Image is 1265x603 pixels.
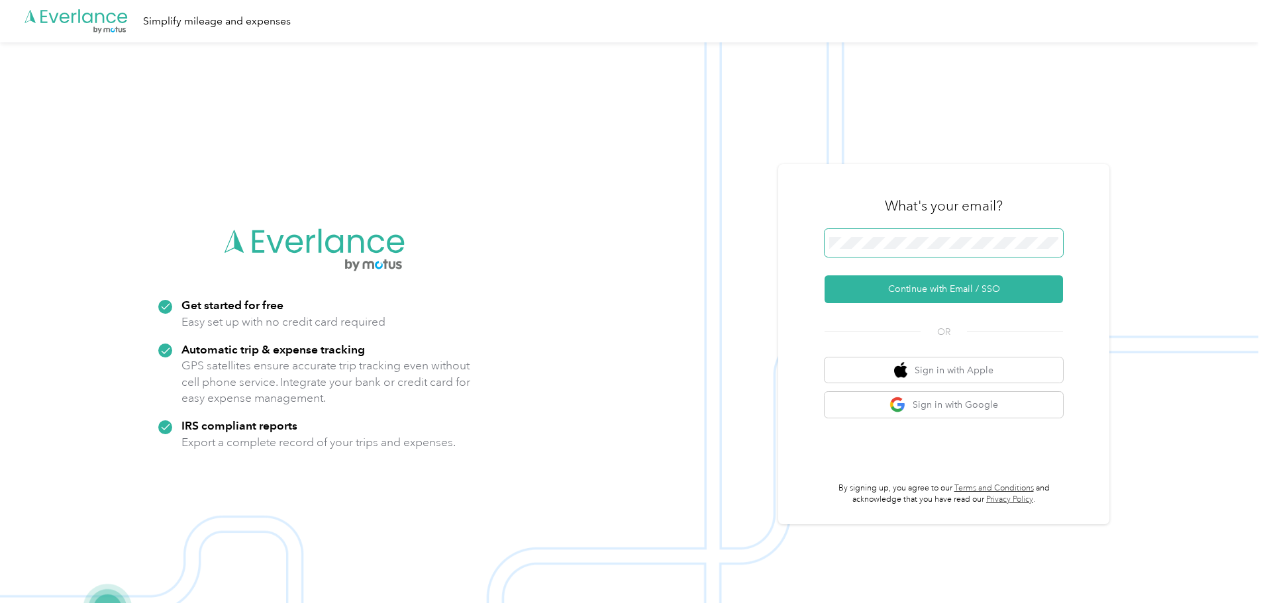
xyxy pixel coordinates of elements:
[181,342,365,356] strong: Automatic trip & expense tracking
[181,418,297,432] strong: IRS compliant reports
[986,494,1033,504] a: Privacy Policy
[825,483,1063,506] p: By signing up, you agree to our and acknowledge that you have read our .
[954,483,1034,493] a: Terms and Conditions
[825,275,1063,303] button: Continue with Email / SSO
[181,434,456,451] p: Export a complete record of your trips and expenses.
[825,392,1063,418] button: google logoSign in with Google
[889,396,906,413] img: google logo
[921,325,967,339] span: OR
[885,197,1003,215] h3: What's your email?
[894,362,907,379] img: apple logo
[143,13,291,30] div: Simplify mileage and expenses
[181,357,471,406] p: GPS satellites ensure accurate trip tracking even without cell phone service. Integrate your bank...
[825,357,1063,383] button: apple logoSign in with Apple
[181,314,385,330] p: Easy set up with no credit card required
[181,298,283,312] strong: Get started for free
